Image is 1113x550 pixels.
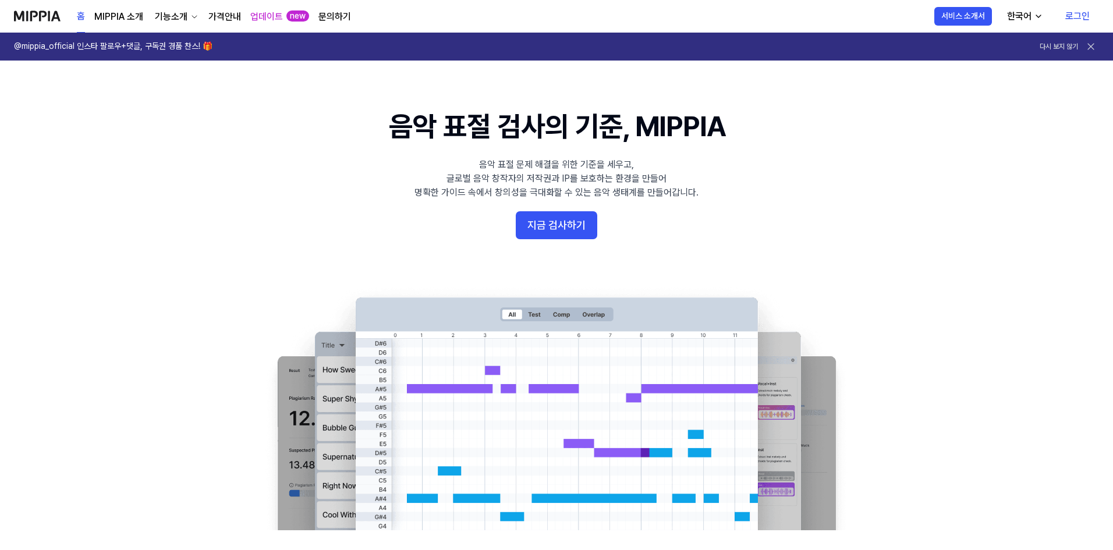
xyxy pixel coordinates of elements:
h1: 음악 표절 검사의 기준, MIPPIA [389,107,725,146]
button: 기능소개 [153,10,199,24]
a: MIPPIA 소개 [94,10,143,24]
div: 음악 표절 문제 해결을 위한 기준을 세우고, 글로벌 음악 창작자의 저작권과 IP를 보호하는 환경을 만들어 명확한 가이드 속에서 창의성을 극대화할 수 있는 음악 생태계를 만들어... [414,158,699,200]
h1: @mippia_official 인스타 팔로우+댓글, 구독권 경품 찬스! 🎁 [14,41,212,52]
button: 다시 보지 않기 [1040,42,1078,52]
div: 한국어 [1005,9,1034,23]
div: 기능소개 [153,10,190,24]
a: 홈 [77,1,85,33]
a: 문의하기 [318,10,351,24]
a: 가격안내 [208,10,241,24]
button: 지금 검사하기 [516,211,597,239]
img: main Image [254,286,859,530]
a: 업데이트 [250,10,283,24]
button: 서비스 소개서 [934,7,992,26]
div: new [286,10,309,22]
button: 한국어 [998,5,1050,28]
